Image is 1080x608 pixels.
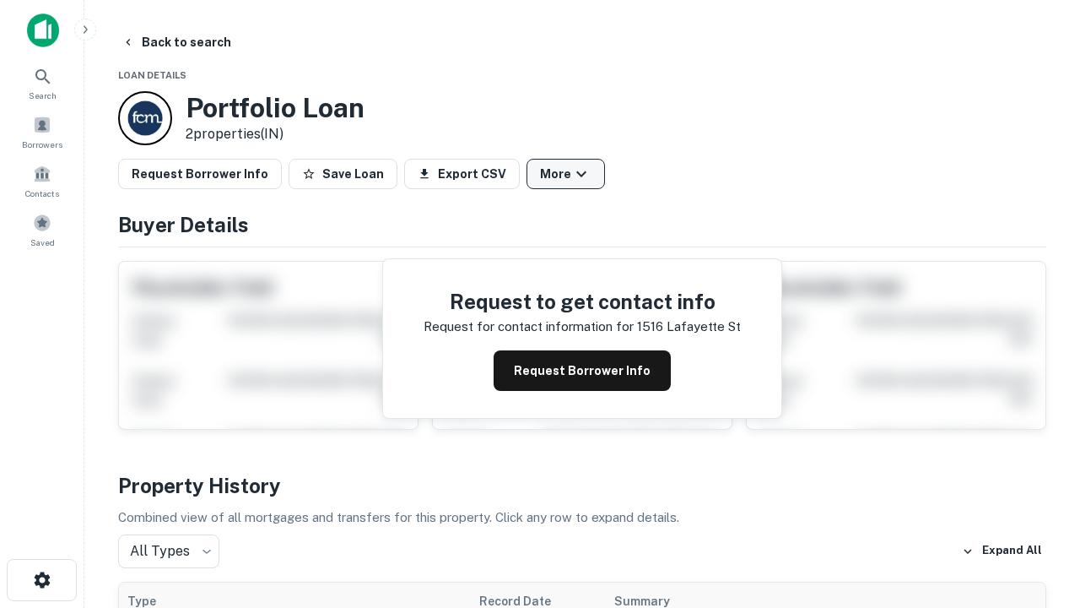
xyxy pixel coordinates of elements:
button: Request Borrower Info [118,159,282,189]
img: capitalize-icon.png [27,14,59,47]
button: Expand All [958,539,1046,564]
a: Borrowers [5,109,79,155]
button: Save Loan [289,159,397,189]
p: 1516 lafayette st [637,317,741,337]
p: Request for contact information for [424,317,634,337]
span: Borrowers [22,138,62,151]
span: Saved [30,236,55,249]
h4: Buyer Details [118,209,1046,240]
a: Search [5,60,79,106]
p: Combined view of all mortgages and transfers for this property. Click any row to expand details. [118,508,1046,528]
span: Search [29,89,57,102]
button: Request Borrower Info [494,350,671,391]
iframe: Chat Widget [996,419,1080,500]
p: 2 properties (IN) [186,124,364,144]
a: Saved [5,207,79,252]
span: Loan Details [118,70,186,80]
div: All Types [118,535,219,568]
a: Contacts [5,158,79,204]
h4: Request to get contact info [424,286,741,317]
span: Contacts [25,187,59,200]
h3: Portfolio Loan [186,92,364,124]
button: More [526,159,605,189]
button: Export CSV [404,159,520,189]
h4: Property History [118,470,1046,501]
button: Back to search [115,27,238,57]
